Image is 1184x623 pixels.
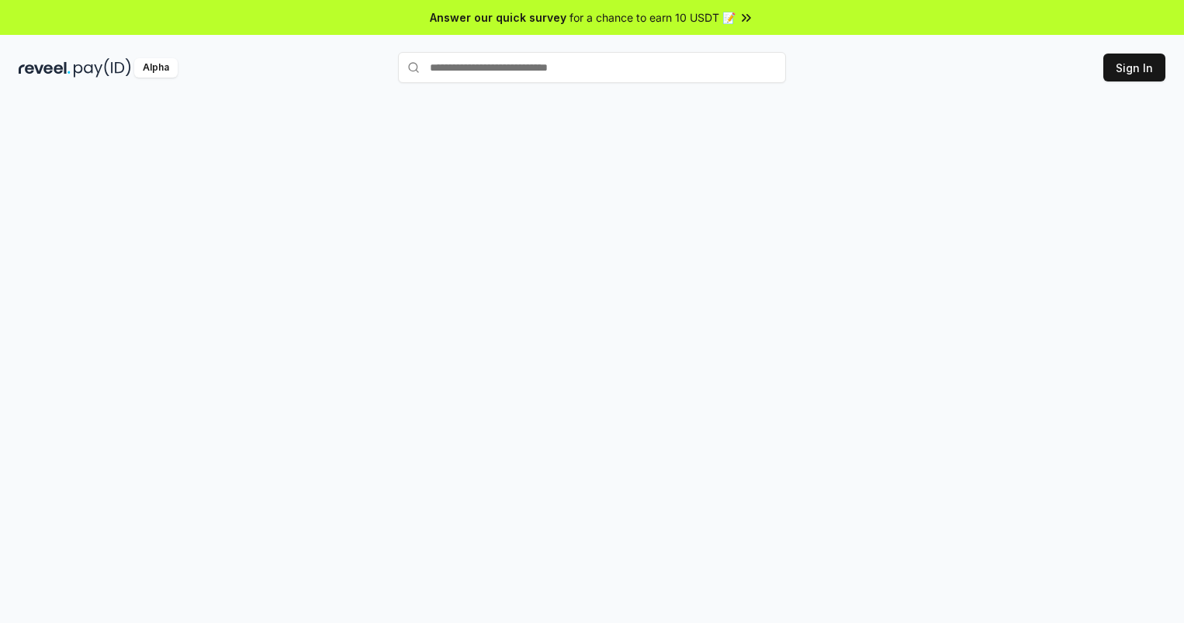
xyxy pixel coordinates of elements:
img: pay_id [74,58,131,78]
button: Sign In [1103,54,1165,81]
img: reveel_dark [19,58,71,78]
div: Alpha [134,58,178,78]
span: for a chance to earn 10 USDT 📝 [569,9,736,26]
span: Answer our quick survey [430,9,566,26]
